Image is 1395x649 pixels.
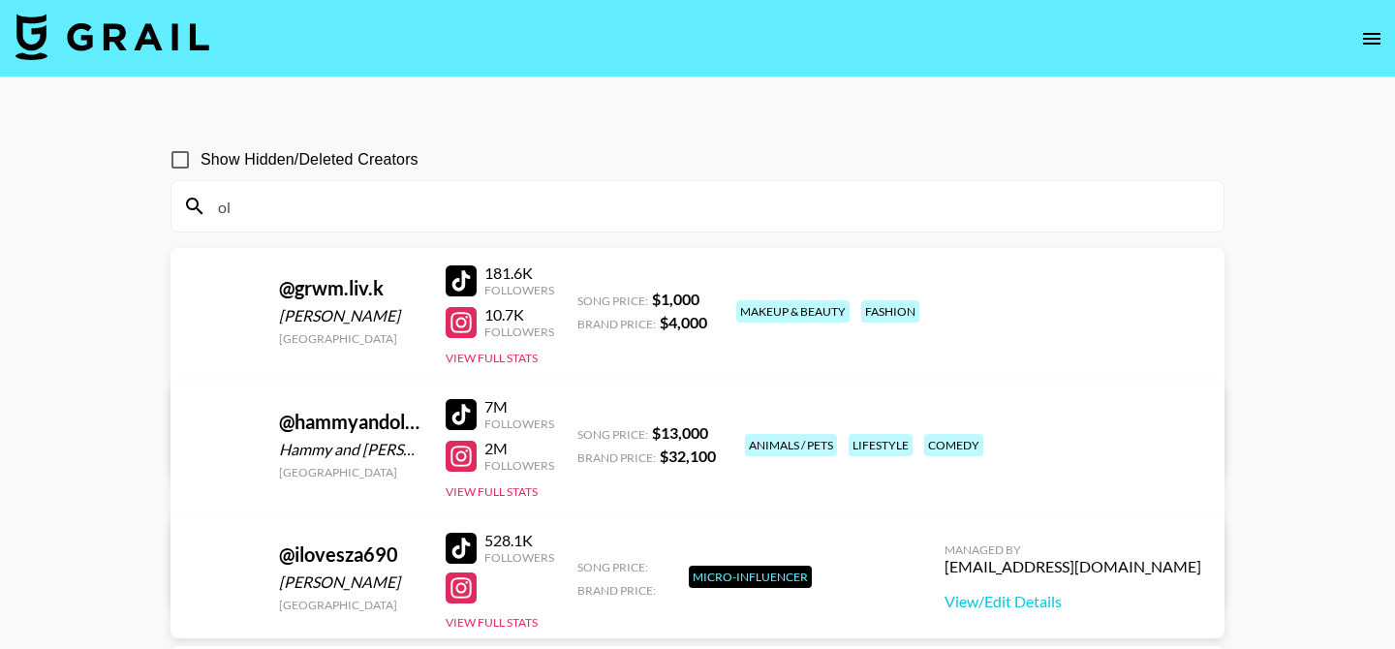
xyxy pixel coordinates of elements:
button: View Full Stats [446,615,538,630]
div: @ ilovesza690 [279,542,422,567]
div: Hammy and [PERSON_NAME] [279,440,422,459]
div: Followers [484,417,554,431]
div: lifestyle [849,434,913,456]
div: @ hammyandolivia [279,410,422,434]
div: [PERSON_NAME] [279,572,422,592]
span: Song Price: [577,294,648,308]
div: [EMAIL_ADDRESS][DOMAIN_NAME] [945,557,1201,576]
strong: $ 13,000 [652,423,708,442]
div: @ grwm.liv.k [279,276,422,300]
span: Brand Price: [577,583,656,598]
button: View Full Stats [446,351,538,365]
div: comedy [924,434,983,456]
div: 10.7K [484,305,554,324]
div: 528.1K [484,531,554,550]
div: Followers [484,458,554,473]
div: [GEOGRAPHIC_DATA] [279,598,422,612]
span: Song Price: [577,427,648,442]
div: Followers [484,324,554,339]
div: [GEOGRAPHIC_DATA] [279,465,422,479]
div: 181.6K [484,263,554,283]
div: 2M [484,439,554,458]
strong: $ 4,000 [660,313,707,331]
div: Micro-Influencer [689,566,812,588]
div: [PERSON_NAME] [279,306,422,325]
div: Followers [484,550,554,565]
div: Followers [484,283,554,297]
div: fashion [861,300,919,323]
div: makeup & beauty [736,300,850,323]
div: 7M [484,397,554,417]
span: Brand Price: [577,317,656,331]
a: View/Edit Details [945,592,1201,611]
div: [GEOGRAPHIC_DATA] [279,331,422,346]
span: Brand Price: [577,450,656,465]
strong: $ 32,100 [660,447,716,465]
button: open drawer [1352,19,1391,58]
button: View Full Stats [446,484,538,499]
div: Managed By [945,542,1201,557]
span: Show Hidden/Deleted Creators [201,148,418,171]
div: animals / pets [745,434,837,456]
span: Song Price: [577,560,648,574]
img: Grail Talent [15,14,209,60]
strong: $ 1,000 [652,290,699,308]
input: Search by User Name [206,191,1212,222]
